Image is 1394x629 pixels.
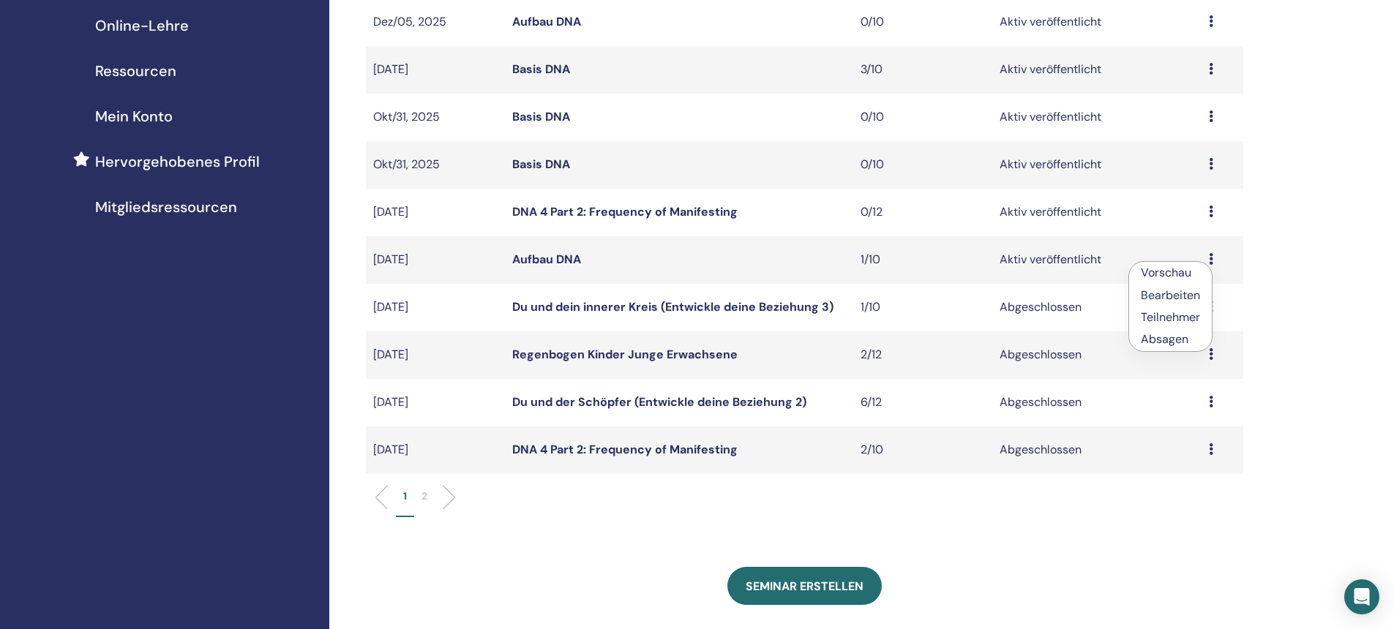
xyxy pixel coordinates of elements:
td: Abgeschlossen [992,331,1201,379]
a: Basis DNA [512,157,570,172]
a: Du und dein innerer Kreis (Entwickle deine Beziehung 3) [512,299,833,314]
a: Basis DNA [512,109,570,124]
a: Basis DNA [512,61,570,77]
a: Aufbau DNA [512,252,581,267]
td: [DATE] [366,189,505,236]
td: 0/10 [853,141,992,189]
td: Aktiv veröffentlicht [992,141,1201,189]
td: Aktiv veröffentlicht [992,94,1201,141]
td: Aktiv veröffentlicht [992,46,1201,94]
a: Teilnehmer [1141,309,1200,325]
td: Okt/31, 2025 [366,94,505,141]
p: 1 [403,489,407,504]
a: DNA 4 Part 2: Frequency of Manifesting [512,442,738,457]
td: 3/10 [853,46,992,94]
td: 0/10 [853,94,992,141]
td: 1/10 [853,284,992,331]
td: Abgeschlossen [992,284,1201,331]
a: Bearbeiten [1141,287,1200,303]
td: Aktiv veröffentlicht [992,189,1201,236]
span: Mitgliedsressourcen [95,196,237,218]
td: [DATE] [366,379,505,426]
td: Abgeschlossen [992,379,1201,426]
span: Hervorgehobenes Profil [95,151,260,173]
p: Absagen [1141,331,1200,348]
a: Regenbogen Kinder Junge Erwachsene [512,347,738,362]
a: DNA 4 Part 2: Frequency of Manifesting [512,204,738,219]
td: 2/10 [853,426,992,474]
td: Abgeschlossen [992,426,1201,474]
span: Online-Lehre [95,15,189,37]
td: [DATE] [366,236,505,284]
a: Seminar erstellen [727,567,882,605]
td: [DATE] [366,284,505,331]
td: [DATE] [366,46,505,94]
span: Ressourcen [95,60,176,82]
span: Seminar erstellen [746,579,863,594]
a: Vorschau [1141,265,1191,280]
a: Aufbau DNA [512,14,581,29]
td: [DATE] [366,331,505,379]
td: Okt/31, 2025 [366,141,505,189]
div: Open Intercom Messenger [1344,579,1379,614]
td: 1/10 [853,236,992,284]
td: Aktiv veröffentlicht [992,236,1201,284]
span: Mein Konto [95,105,173,127]
td: 0/12 [853,189,992,236]
td: 2/12 [853,331,992,379]
p: 2 [421,489,427,504]
td: [DATE] [366,426,505,474]
td: 6/12 [853,379,992,426]
a: Du und der Schöpfer (Entwickle deine Beziehung 2) [512,394,806,410]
